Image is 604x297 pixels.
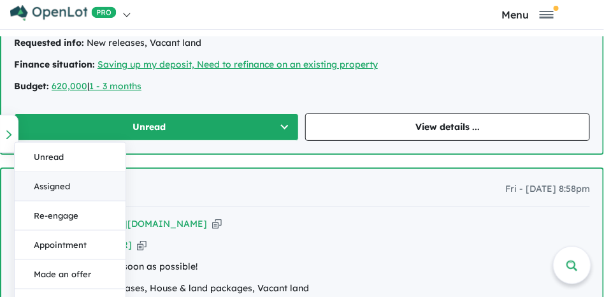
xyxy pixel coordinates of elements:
[97,59,378,70] a: Saving up my deposit, Need to refinance on an existing property
[15,143,126,172] button: Unread
[455,8,601,20] button: Toggle navigation
[15,231,126,260] button: Appointment
[89,80,141,92] a: 1 - 3 months
[52,80,87,92] a: 620,000
[14,80,49,92] strong: Budget:
[14,37,84,48] strong: Requested info:
[505,182,590,197] span: Fri - [DATE] 8:58pm
[15,260,126,289] button: Made an offer
[10,5,117,21] img: Openlot PRO Logo White
[137,238,147,252] button: Copy
[15,172,126,201] button: Assigned
[305,113,590,141] a: View details ...
[14,281,590,296] div: New releases, House & land packages, Vacant land
[14,79,590,94] div: |
[14,36,590,51] div: New releases, Vacant land
[15,201,126,231] button: Re-engage
[14,259,590,275] div: As soon as possible!
[14,59,95,70] strong: Finance situation:
[14,113,299,141] button: Unread
[212,217,222,231] button: Copy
